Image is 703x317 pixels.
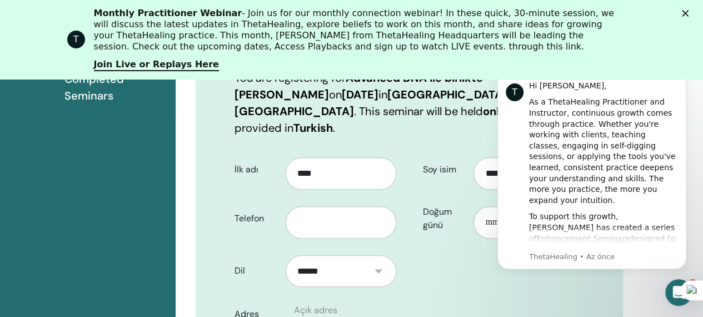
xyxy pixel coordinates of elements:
label: Soy isim [415,159,474,180]
div: To support this growth, [PERSON_NAME] has created a series of designed to help you refine your kn... [48,148,197,268]
a: Enhancement Seminars [56,171,149,180]
b: [GEOGRAPHIC_DATA], [GEOGRAPHIC_DATA] [235,87,510,118]
p: Message from ThetaHealing, sent Az önce [48,189,197,199]
iframe: Intercom notifications mesaj [481,63,703,276]
b: Advanced DNA ile birlikte [PERSON_NAME] [235,71,483,102]
label: İlk adı [226,159,286,180]
span: 1 [688,279,697,288]
label: Telefon [226,208,286,229]
label: Doğum günü [415,201,474,236]
b: Monthly Practitioner Webinar [94,8,242,18]
div: Kapat [682,10,693,17]
iframe: Intercom live chat [665,279,692,306]
label: Dil [226,260,286,281]
span: Completed Seminars [64,71,167,104]
b: [DATE] [342,87,378,102]
label: Açık adres [294,304,337,317]
div: - Join us for our monthly connection webinar! In these quick, 30-minute session, we will discuss ... [94,8,619,52]
div: Profile image for ThetaHealing [67,31,85,48]
p: You are registering for on in . This seminar will be held and will be provided in . [235,70,584,136]
b: Turkish [293,121,333,135]
a: Join Live or Replays Here [94,59,219,71]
